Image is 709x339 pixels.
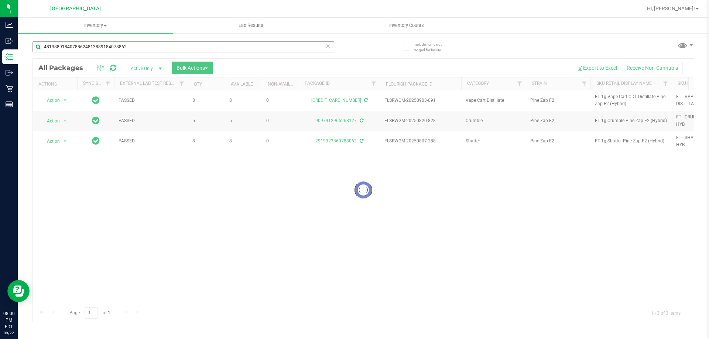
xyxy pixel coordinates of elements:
a: Lab Results [173,18,329,33]
span: Hi, [PERSON_NAME]! [647,6,695,11]
inline-svg: Analytics [6,21,13,29]
iframe: Resource center [7,280,30,302]
inline-svg: Inbound [6,37,13,45]
p: 09/22 [3,330,14,336]
input: Search Package ID, Item Name, SKU, Lot or Part Number... [32,41,334,52]
a: Inventory Counts [329,18,484,33]
inline-svg: Reports [6,101,13,108]
span: Lab Results [229,22,273,29]
a: Inventory [18,18,173,33]
inline-svg: Retail [6,85,13,92]
inline-svg: Inventory [6,53,13,60]
span: Inventory Counts [379,22,434,29]
span: Include items not tagged for facility [414,42,451,53]
span: [GEOGRAPHIC_DATA] [50,6,101,12]
inline-svg: Outbound [6,69,13,76]
span: Inventory [18,22,173,29]
p: 08:00 PM EDT [3,310,14,330]
span: Clear [325,41,330,51]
